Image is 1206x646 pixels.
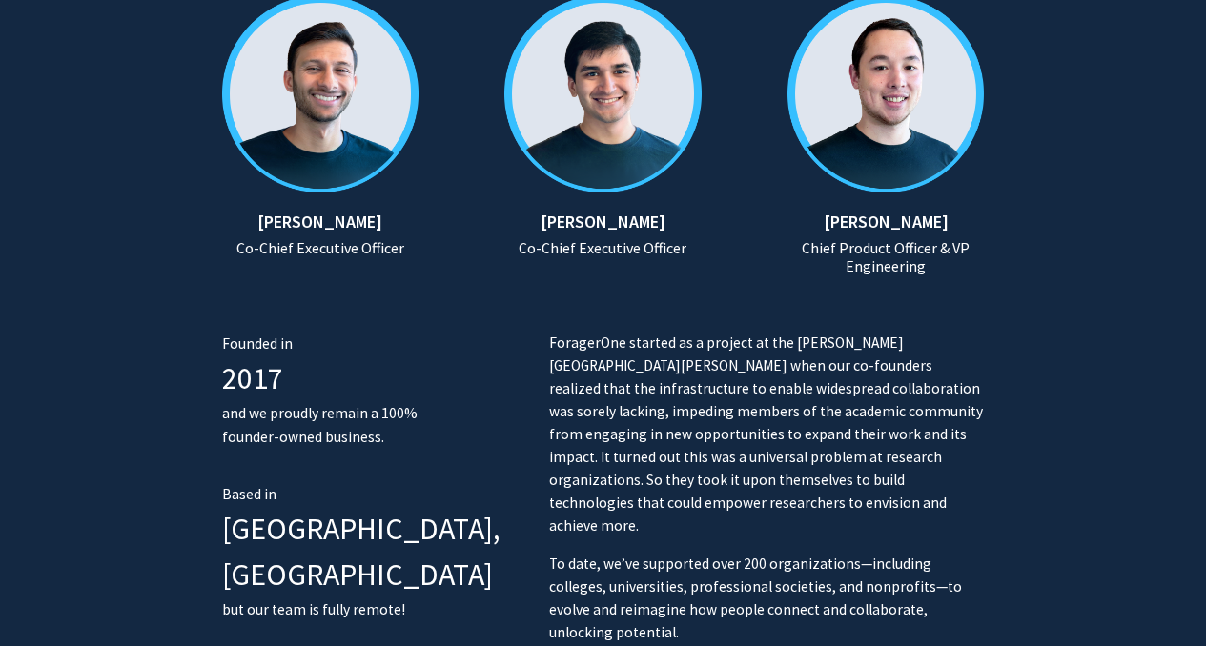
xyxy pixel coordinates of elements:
[222,334,293,353] span: Founded in
[485,239,721,257] h6: Co-Chief Executive Officer
[549,553,985,644] p: To date, we’ve supported over 200 organizations—including colleges, universities, professional so...
[222,404,418,446] span: and we proudly remain a 100% founder-owned business.
[222,239,419,257] h6: Co-Chief Executive Officer
[222,510,501,594] span: [GEOGRAPHIC_DATA], [GEOGRAPHIC_DATA]
[222,359,283,397] span: 2017
[549,332,985,537] p: ForagerOne started as a project at the [PERSON_NAME][GEOGRAPHIC_DATA][PERSON_NAME] when our co-fo...
[787,212,985,232] h5: [PERSON_NAME]
[787,239,985,275] h6: Chief Product Officer & VP Engineering
[222,212,419,232] h5: [PERSON_NAME]
[222,485,276,503] span: Based in
[14,560,81,632] iframe: Chat
[485,212,721,232] h5: [PERSON_NAME]
[222,600,405,618] span: but our team is fully remote!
